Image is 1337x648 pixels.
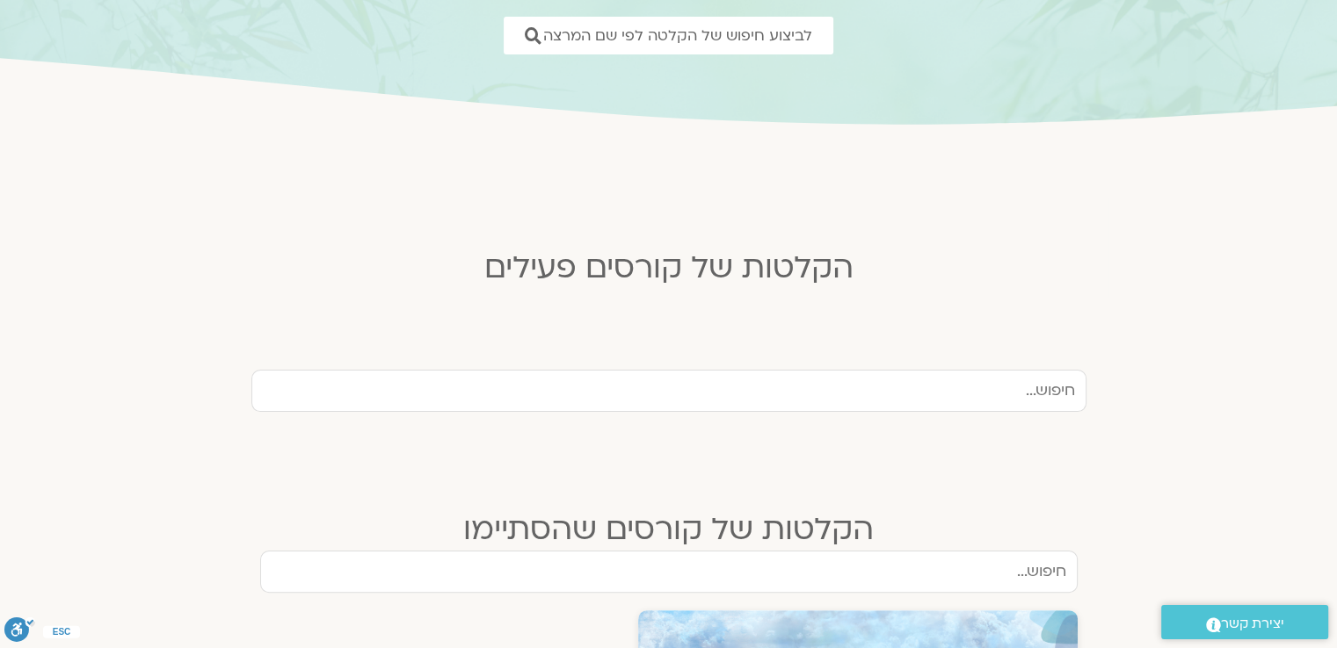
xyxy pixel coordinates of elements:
[543,27,812,44] span: לביצוע חיפוש של הקלטה לפי שם המרצה
[1221,612,1284,636] span: יצירת קשר
[260,551,1078,593] input: חיפוש...
[1161,605,1328,639] a: יצירת קשר
[260,512,1078,547] h2: הקלטות של קורסים שהסתיימו
[251,370,1086,412] input: חיפוש...
[504,17,833,54] a: לביצוע חיפוש של הקלטה לפי שם המרצה
[238,250,1100,285] h2: הקלטות של קורסים פעילים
